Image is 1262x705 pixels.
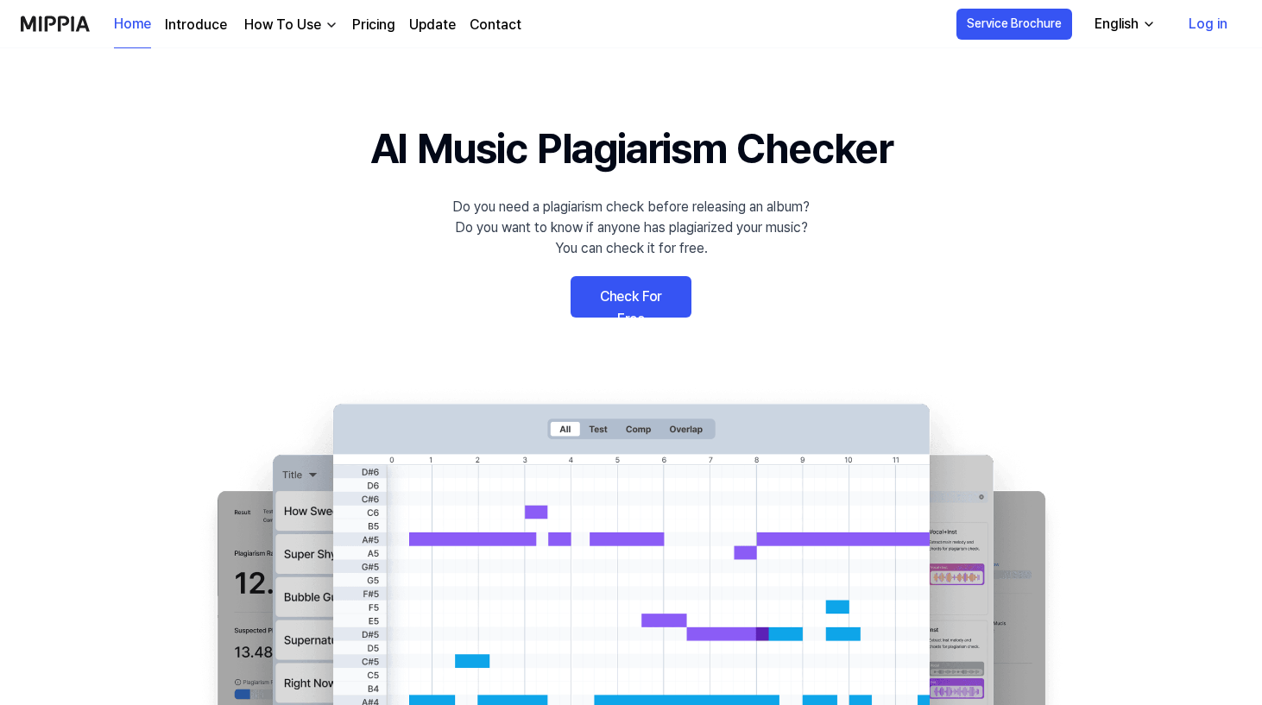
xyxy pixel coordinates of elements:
[370,117,893,179] h1: AI Music Plagiarism Checker
[409,15,456,35] a: Update
[1081,7,1166,41] button: English
[470,15,521,35] a: Contact
[571,276,691,318] a: Check For Free
[165,15,227,35] a: Introduce
[114,1,151,48] a: Home
[325,18,338,32] img: down
[1091,14,1142,35] div: English
[956,9,1072,40] button: Service Brochure
[452,197,810,259] div: Do you need a plagiarism check before releasing an album? Do you want to know if anyone has plagi...
[241,15,325,35] div: How To Use
[352,15,395,35] a: Pricing
[241,15,338,35] button: How To Use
